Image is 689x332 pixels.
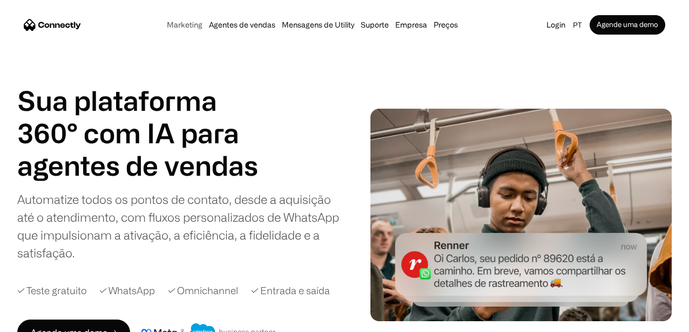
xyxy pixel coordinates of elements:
div: ✓ WhatsApp [99,283,155,298]
ul: Language list [22,313,65,328]
h1: Sua plataforma 360° com IA para [17,84,266,149]
div: pt [569,17,590,32]
a: Mensagens de Utility [279,21,357,29]
a: Agende uma demo [590,15,665,35]
div: ✓ Teste gratuito [17,283,86,298]
a: Login [543,17,569,32]
div: ✓ Omnichannel [168,283,238,298]
div: ✓ Entrada e saída [251,283,330,298]
a: Agentes de vendas [206,21,279,29]
div: 1 of 4 [17,149,266,182]
div: Automatize todos os pontos de contato, desde a aquisição até o atendimento, com fluxos personaliz... [17,190,341,262]
div: Empresa [392,17,430,32]
div: carousel [17,149,266,182]
h1: agentes de vendas [17,149,266,182]
a: Suporte [357,21,392,29]
aside: Language selected: Português (Brasil) [11,312,65,328]
div: Empresa [395,17,427,32]
a: Marketing [164,21,206,29]
a: Preços [430,21,461,29]
a: home [24,17,81,33]
div: pt [573,17,582,32]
